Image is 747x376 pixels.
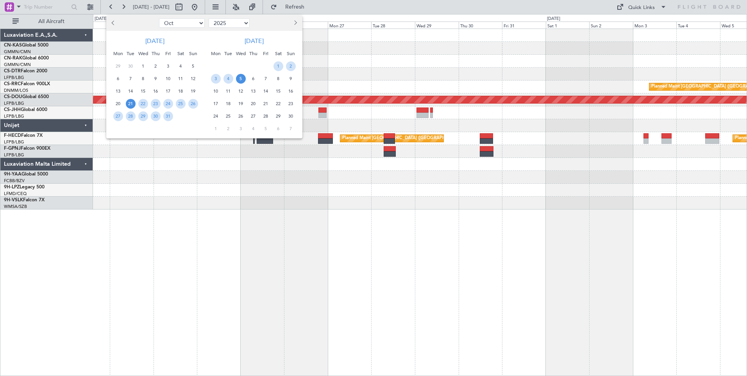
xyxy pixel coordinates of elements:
[174,97,187,110] div: 25-10-2025
[222,72,234,85] div: 4-11-2025
[273,124,283,134] span: 6
[234,47,247,60] div: Wed
[209,122,222,135] div: 1-12-2025
[162,47,174,60] div: Fri
[137,85,149,97] div: 15-10-2025
[247,97,259,110] div: 20-11-2025
[222,110,234,122] div: 25-11-2025
[126,86,136,96] span: 14
[188,99,198,109] span: 26
[222,85,234,97] div: 11-11-2025
[162,97,174,110] div: 24-10-2025
[124,85,137,97] div: 14-10-2025
[124,47,137,60] div: Tue
[162,85,174,97] div: 17-10-2025
[159,18,205,28] select: Select month
[284,72,297,85] div: 9-11-2025
[176,61,186,71] span: 4
[272,85,284,97] div: 15-11-2025
[174,85,187,97] div: 18-10-2025
[286,124,296,134] span: 7
[286,111,296,121] span: 30
[124,60,137,72] div: 30-9-2025
[284,60,297,72] div: 2-11-2025
[272,47,284,60] div: Sat
[248,111,258,121] span: 27
[248,86,258,96] span: 13
[247,72,259,85] div: 6-11-2025
[187,47,199,60] div: Sun
[149,60,162,72] div: 2-10-2025
[247,85,259,97] div: 13-11-2025
[273,111,283,121] span: 29
[113,86,123,96] span: 13
[222,47,234,60] div: Tue
[234,110,247,122] div: 26-11-2025
[284,110,297,122] div: 30-11-2025
[223,86,233,96] span: 11
[187,97,199,110] div: 26-10-2025
[137,110,149,122] div: 29-10-2025
[126,61,136,71] span: 30
[137,60,149,72] div: 1-10-2025
[149,110,162,122] div: 30-10-2025
[174,47,187,60] div: Sat
[113,61,123,71] span: 29
[259,85,272,97] div: 14-11-2025
[211,124,221,134] span: 1
[188,74,198,84] span: 12
[209,85,222,97] div: 10-11-2025
[286,86,296,96] span: 16
[113,111,123,121] span: 27
[259,122,272,135] div: 5-12-2025
[176,86,186,96] span: 18
[138,74,148,84] span: 8
[209,110,222,122] div: 24-11-2025
[209,97,222,110] div: 17-11-2025
[248,124,258,134] span: 4
[112,110,124,122] div: 27-10-2025
[211,74,221,84] span: 3
[138,111,148,121] span: 29
[236,99,246,109] span: 19
[149,85,162,97] div: 16-10-2025
[286,99,296,109] span: 23
[261,99,271,109] span: 21
[149,97,162,110] div: 23-10-2025
[284,85,297,97] div: 16-11-2025
[286,61,296,71] span: 2
[273,86,283,96] span: 15
[124,97,137,110] div: 21-10-2025
[209,18,250,28] select: Select year
[259,97,272,110] div: 21-11-2025
[259,110,272,122] div: 28-11-2025
[151,86,161,96] span: 16
[234,85,247,97] div: 12-11-2025
[126,74,136,84] span: 7
[113,74,123,84] span: 6
[124,72,137,85] div: 7-10-2025
[151,111,161,121] span: 30
[236,74,246,84] span: 5
[211,111,221,121] span: 24
[223,124,233,134] span: 2
[234,97,247,110] div: 19-11-2025
[261,111,271,121] span: 28
[162,60,174,72] div: 3-10-2025
[112,72,124,85] div: 6-10-2025
[223,111,233,121] span: 25
[222,97,234,110] div: 18-11-2025
[137,97,149,110] div: 22-10-2025
[211,99,221,109] span: 17
[112,97,124,110] div: 20-10-2025
[234,72,247,85] div: 5-11-2025
[126,99,136,109] span: 21
[284,122,297,135] div: 7-12-2025
[126,111,136,121] span: 28
[272,110,284,122] div: 29-11-2025
[261,124,271,134] span: 5
[138,86,148,96] span: 15
[176,74,186,84] span: 11
[211,86,221,96] span: 10
[236,111,246,121] span: 26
